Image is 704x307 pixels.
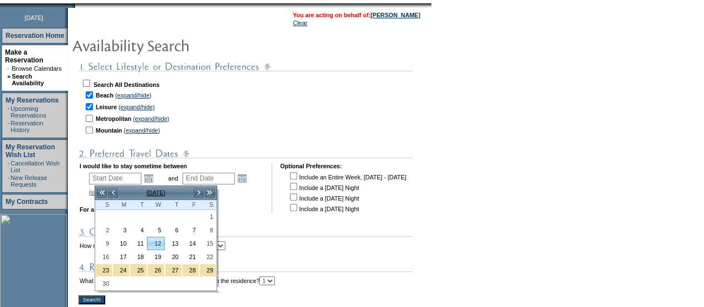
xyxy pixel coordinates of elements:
a: 25 [130,264,146,276]
a: 22 [200,251,216,263]
a: 15 [200,237,216,250]
a: 8 [200,224,216,236]
td: What is the minimum number of bedrooms needed in the residence? [80,276,275,285]
a: My Reservation Wish List [6,143,55,159]
a: Cancellation Wish List [11,160,60,173]
td: Thanksgiving Holiday [147,264,164,277]
td: Tuesday, November 04, 2025 [130,223,147,237]
input: Search! [78,295,105,304]
a: Make a Reservation [5,48,43,64]
a: 18 [130,251,146,263]
a: 23 [96,264,112,276]
a: 5 [147,224,164,236]
td: Tuesday, November 18, 2025 [130,250,147,264]
td: Thanksgiving Holiday [95,264,112,277]
a: Open the calendar popup. [142,172,155,184]
a: My Reservations [6,96,58,104]
a: >> [204,187,215,198]
th: Sunday [95,200,112,210]
td: [DATE] [119,187,193,199]
a: Browse Calendars [12,65,62,72]
a: 7 [183,224,199,236]
a: Clear [293,20,307,26]
a: 29 [200,264,216,276]
img: pgTtlAvailabilitySearch.gif [72,34,294,56]
td: Thursday, November 06, 2025 [165,223,182,237]
td: Sunday, November 16, 2025 [95,250,112,264]
td: Thursday, November 13, 2025 [165,237,182,250]
td: Thanksgiving Holiday [112,264,130,277]
a: 24 [113,264,129,276]
td: Monday, November 10, 2025 [112,237,130,250]
img: blank.gif [75,3,76,8]
a: 21 [183,251,199,263]
a: 27 [165,264,181,276]
th: Friday [182,200,199,210]
a: 1 [200,211,216,223]
a: 30 [96,277,112,290]
b: » [7,73,11,80]
b: Search All Destinations [93,81,160,88]
th: Monday [112,200,130,210]
td: Wednesday, November 12, 2025 [147,237,164,250]
span: [DATE] [24,14,43,21]
td: Include an Entire Week, [DATE] - [DATE] Include a [DATE] Night Include a [DATE] Night Include a [... [288,170,406,213]
input: Date format: M/D/Y. Shortcut keys: [T] for Today. [UP] or [.] for Next Day. [DOWN] or [,] for Pre... [89,173,141,184]
td: How many people will be staying in residence? [80,241,225,250]
td: Saturday, November 15, 2025 [199,237,216,250]
a: (expand/hide) [133,115,169,122]
b: For a minimum of [80,206,129,213]
a: 11 [130,237,146,250]
a: 2 [96,224,112,236]
a: Upcoming Reservations [11,105,46,119]
a: << [96,187,107,198]
b: I would like to stay sometime between [80,163,187,169]
a: (expand/hide) [115,92,151,99]
a: 19 [147,251,164,263]
a: [PERSON_NAME] [371,12,420,18]
td: · [8,160,9,173]
a: Reservation Home [6,32,64,40]
b: Leisure [96,104,117,110]
a: 4 [130,224,146,236]
a: > [193,187,204,198]
td: Sunday, November 30, 2025 [95,277,112,290]
th: Tuesday [130,200,147,210]
td: Saturday, November 01, 2025 [199,210,216,223]
td: Thanksgiving Holiday [130,264,147,277]
a: (show holiday calendar) [89,189,152,196]
a: 14 [183,237,199,250]
a: 9 [96,237,112,250]
b: Mountain [96,127,122,134]
td: Monday, November 17, 2025 [112,250,130,264]
a: 26 [147,264,164,276]
td: Friday, November 21, 2025 [182,250,199,264]
a: Open the calendar popup. [236,172,248,184]
a: 16 [96,251,112,263]
td: Monday, November 03, 2025 [112,223,130,237]
td: Friday, November 07, 2025 [182,223,199,237]
b: Beach [96,92,114,99]
td: Thanksgiving Holiday [199,264,216,277]
td: · [7,65,11,72]
a: < [107,187,119,198]
a: Search Availability [12,73,44,86]
a: Reservation History [11,120,43,133]
td: Friday, November 14, 2025 [182,237,199,250]
a: 17 [113,251,129,263]
td: · [8,120,9,133]
a: 12 [147,237,164,250]
td: · [8,174,9,188]
a: (expand/hide) [119,104,155,110]
span: You are acting on behalf of: [293,12,420,18]
img: promoShadowLeftCorner.gif [71,3,75,8]
td: Saturday, November 08, 2025 [199,223,216,237]
td: and [166,170,180,186]
a: 20 [165,251,181,263]
a: My Contracts [6,198,48,206]
td: Sunday, November 02, 2025 [95,223,112,237]
a: 13 [165,237,181,250]
th: Saturday [199,200,216,210]
a: New Release Requests [11,174,47,188]
td: Thursday, November 20, 2025 [165,250,182,264]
